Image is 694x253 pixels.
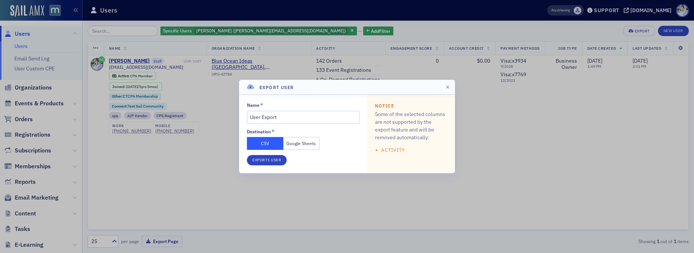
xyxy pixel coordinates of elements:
h4: Export User [259,84,294,91]
div: Destination [247,129,271,134]
p: Some of the selected columns are not supported by the export feature and will be removed automati... [375,110,447,141]
button: CSV [247,137,283,150]
h5: Notice [375,102,447,109]
div: Name [247,102,259,108]
abbr: This field is required [272,129,275,134]
button: Export1 User [247,155,287,165]
abbr: This field is required [260,102,263,108]
button: Google Sheets [283,137,320,150]
li: Activity [381,147,447,153]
